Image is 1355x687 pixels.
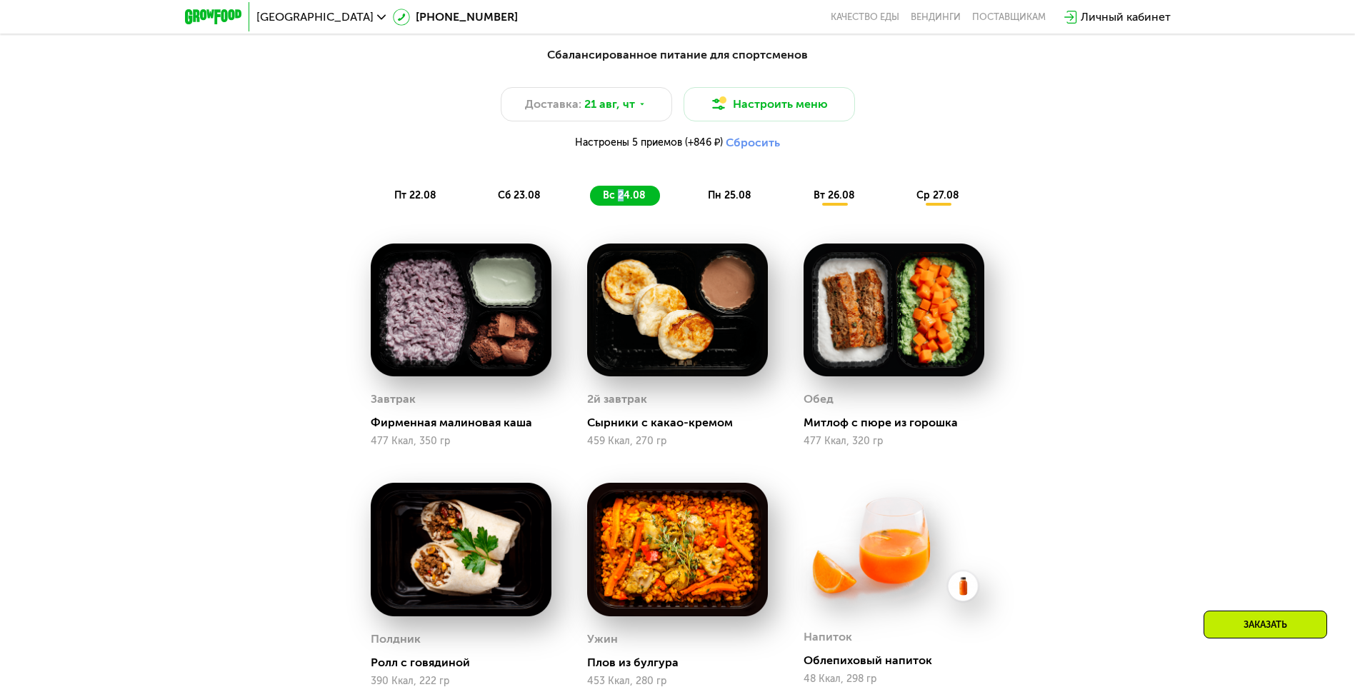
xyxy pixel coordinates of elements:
div: Напиток [804,626,852,648]
span: ср 27.08 [916,189,959,201]
a: [PHONE_NUMBER] [393,9,518,26]
div: Обед [804,388,834,410]
span: вс 24.08 [603,189,646,201]
button: Настроить меню [684,87,855,121]
a: Качество еды [831,11,899,23]
span: пт 22.08 [394,189,436,201]
div: 390 Ккал, 222 гр [371,676,551,687]
div: Ролл с говядиной [371,656,563,670]
div: 48 Ккал, 298 гр [804,673,984,685]
div: Сырники с какао-кремом [587,416,779,430]
span: пн 25.08 [708,189,751,201]
div: Митлоф с пюре из горошка [804,416,996,430]
div: Личный кабинет [1081,9,1171,26]
div: Облепиховый напиток [804,653,996,668]
div: Плов из булгура [587,656,779,670]
span: [GEOGRAPHIC_DATA] [256,11,374,23]
div: Завтрак [371,388,416,410]
div: 459 Ккал, 270 гр [587,436,768,447]
div: Заказать [1204,611,1327,638]
span: сб 23.08 [498,189,541,201]
div: 477 Ккал, 320 гр [804,436,984,447]
div: Фирменная малиновая каша [371,416,563,430]
div: Полдник [371,628,421,650]
div: 453 Ккал, 280 гр [587,676,768,687]
span: вт 26.08 [814,189,855,201]
div: поставщикам [972,11,1046,23]
span: 21 авг, чт [584,96,635,113]
span: Настроены 5 приемов (+846 ₽) [575,138,723,148]
div: Ужин [587,628,618,650]
a: Вендинги [911,11,961,23]
div: 2й завтрак [587,388,647,410]
span: Доставка: [525,96,581,113]
div: 477 Ккал, 350 гр [371,436,551,447]
div: Сбалансированное питание для спортсменов [255,46,1101,64]
button: Сбросить [726,136,780,150]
